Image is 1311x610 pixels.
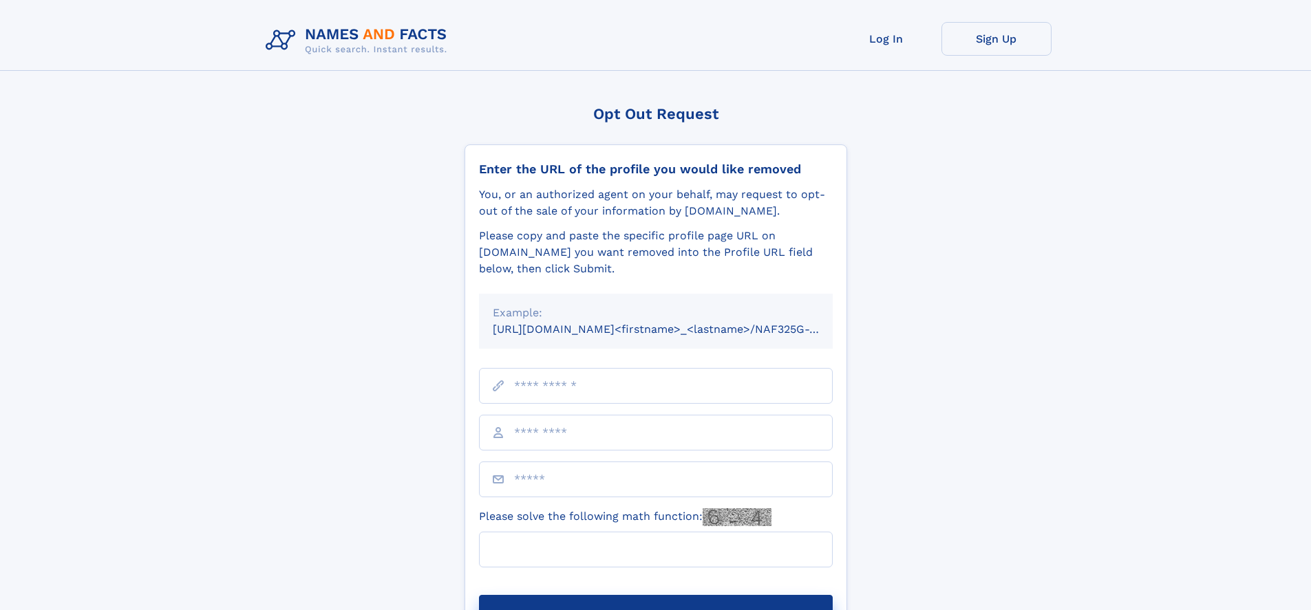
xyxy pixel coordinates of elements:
[479,162,833,177] div: Enter the URL of the profile you would like removed
[479,228,833,277] div: Please copy and paste the specific profile page URL on [DOMAIN_NAME] you want removed into the Pr...
[479,508,771,526] label: Please solve the following math function:
[260,22,458,59] img: Logo Names and Facts
[493,305,819,321] div: Example:
[493,323,859,336] small: [URL][DOMAIN_NAME]<firstname>_<lastname>/NAF325G-xxxxxxxx
[465,105,847,122] div: Opt Out Request
[941,22,1052,56] a: Sign Up
[831,22,941,56] a: Log In
[479,186,833,219] div: You, or an authorized agent on your behalf, may request to opt-out of the sale of your informatio...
